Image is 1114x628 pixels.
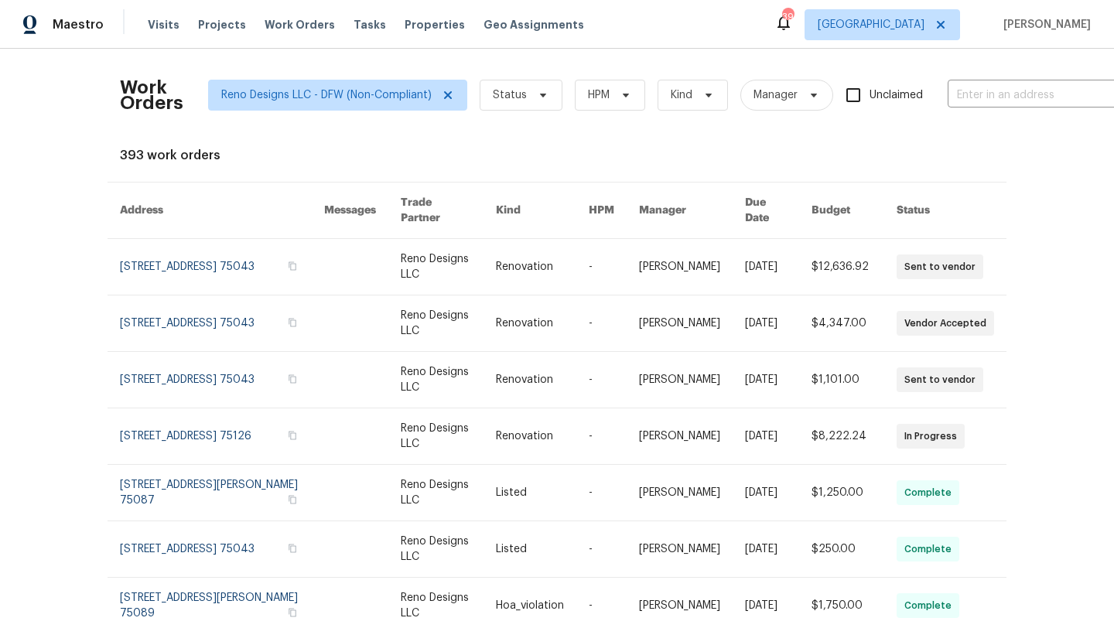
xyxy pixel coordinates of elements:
[388,408,484,465] td: Reno Designs LLC
[388,295,484,352] td: Reno Designs LLC
[627,183,733,239] th: Manager
[884,183,1006,239] th: Status
[53,17,104,32] span: Maestro
[753,87,798,103] span: Manager
[627,239,733,295] td: [PERSON_NAME]
[285,316,299,329] button: Copy Address
[388,352,484,408] td: Reno Designs LLC
[484,295,576,352] td: Renovation
[870,87,923,104] span: Unclaimed
[493,87,527,103] span: Status
[285,372,299,386] button: Copy Address
[484,465,576,521] td: Listed
[799,183,884,239] th: Budget
[148,17,179,32] span: Visits
[388,521,484,578] td: Reno Designs LLC
[671,87,692,103] span: Kind
[733,183,799,239] th: Due Date
[576,408,627,465] td: -
[818,17,924,32] span: [GEOGRAPHIC_DATA]
[265,17,335,32] span: Work Orders
[484,239,576,295] td: Renovation
[484,521,576,578] td: Listed
[120,148,994,163] div: 393 work orders
[948,84,1102,108] input: Enter in an address
[576,352,627,408] td: -
[285,428,299,442] button: Copy Address
[285,541,299,555] button: Copy Address
[285,259,299,273] button: Copy Address
[627,352,733,408] td: [PERSON_NAME]
[221,87,432,103] span: Reno Designs LLC - DFW (Non-Compliant)
[108,183,312,239] th: Address
[576,239,627,295] td: -
[388,183,484,239] th: Trade Partner
[312,183,388,239] th: Messages
[576,465,627,521] td: -
[576,295,627,352] td: -
[588,87,610,103] span: HPM
[120,80,183,111] h2: Work Orders
[388,465,484,521] td: Reno Designs LLC
[627,408,733,465] td: [PERSON_NAME]
[285,493,299,507] button: Copy Address
[576,183,627,239] th: HPM
[285,606,299,619] button: Copy Address
[484,352,576,408] td: Renovation
[997,17,1091,32] span: [PERSON_NAME]
[782,9,793,25] div: 39
[198,17,246,32] span: Projects
[627,521,733,578] td: [PERSON_NAME]
[484,17,584,32] span: Geo Assignments
[354,19,386,30] span: Tasks
[627,465,733,521] td: [PERSON_NAME]
[484,183,576,239] th: Kind
[484,408,576,465] td: Renovation
[576,521,627,578] td: -
[627,295,733,352] td: [PERSON_NAME]
[405,17,465,32] span: Properties
[388,239,484,295] td: Reno Designs LLC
